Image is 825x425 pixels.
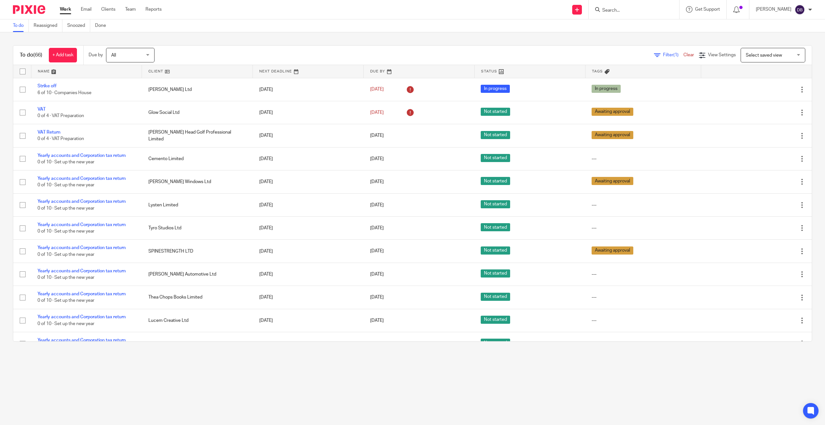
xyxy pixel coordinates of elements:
[37,338,126,343] a: Yearly accounts and Corporation tax return
[592,156,694,162] div: ---
[370,272,384,277] span: [DATE]
[37,91,91,95] span: 6 of 10 · Companies House
[142,101,253,124] td: Glow Social Ltd
[370,157,384,161] span: [DATE]
[37,84,57,88] a: Strike off
[142,332,253,355] td: [PERSON_NAME] Limited
[253,263,364,286] td: [DATE]
[481,269,510,278] span: Not started
[592,70,603,73] span: Tags
[142,193,253,216] td: Lysten Limited
[142,309,253,332] td: Lucem Creative Ltd
[37,199,126,204] a: Yearly accounts and Corporation tax return
[253,147,364,170] td: [DATE]
[37,153,126,158] a: Yearly accounts and Corporation tax return
[37,130,60,135] a: VAT Return
[756,6,791,13] p: [PERSON_NAME]
[111,53,116,58] span: All
[37,137,84,141] span: 0 of 4 · VAT Preparation
[142,240,253,263] td: SPINESTRENGTH LTD
[37,176,126,181] a: Yearly accounts and Corporation tax return
[592,131,633,139] span: Awaiting approval
[673,53,679,57] span: (1)
[592,294,694,300] div: ---
[142,78,253,101] td: [PERSON_NAME] Ltd
[746,53,782,58] span: Select saved view
[592,225,694,231] div: ---
[37,114,84,118] span: 0 of 4 · VAT Preparation
[481,339,510,347] span: Not started
[37,229,94,234] span: 0 of 10 · Set up the new year
[370,295,384,300] span: [DATE]
[481,177,510,185] span: Not started
[253,124,364,147] td: [DATE]
[253,101,364,124] td: [DATE]
[592,108,633,116] span: Awaiting approval
[481,108,510,116] span: Not started
[67,19,90,32] a: Snoozed
[95,19,111,32] a: Done
[60,6,71,13] a: Work
[13,19,29,32] a: To do
[20,52,42,59] h1: To do
[37,315,126,319] a: Yearly accounts and Corporation tax return
[592,246,633,255] span: Awaiting approval
[253,170,364,193] td: [DATE]
[142,217,253,240] td: Tyro Studios Ltd
[370,133,384,138] span: [DATE]
[145,6,162,13] a: Reports
[253,332,364,355] td: [DATE]
[37,269,126,273] a: Yearly accounts and Corporation tax return
[253,193,364,216] td: [DATE]
[592,85,621,93] span: In progress
[13,5,45,14] img: Pixie
[592,177,633,185] span: Awaiting approval
[37,223,126,227] a: Yearly accounts and Corporation tax return
[481,223,510,231] span: Not started
[370,318,384,323] span: [DATE]
[695,7,720,12] span: Get Support
[370,226,384,230] span: [DATE]
[37,107,46,112] a: VAT
[481,316,510,324] span: Not started
[253,78,364,101] td: [DATE]
[592,271,694,278] div: ---
[592,340,694,347] div: ---
[37,275,94,280] span: 0 of 10 · Set up the new year
[142,170,253,193] td: [PERSON_NAME] Windows Ltd
[683,53,694,57] a: Clear
[253,309,364,332] td: [DATE]
[37,183,94,188] span: 0 of 10 · Set up the new year
[37,321,94,326] span: 0 of 10 · Set up the new year
[795,5,805,15] img: svg%3E
[592,202,694,208] div: ---
[253,240,364,263] td: [DATE]
[34,19,62,32] a: Reassigned
[253,286,364,309] td: [DATE]
[37,292,126,296] a: Yearly accounts and Corporation tax return
[370,180,384,184] span: [DATE]
[481,246,510,255] span: Not started
[708,53,736,57] span: View Settings
[33,52,42,58] span: (66)
[370,87,384,92] span: [DATE]
[370,203,384,207] span: [DATE]
[592,317,694,324] div: ---
[481,154,510,162] span: Not started
[142,124,253,147] td: [PERSON_NAME] Head Golf Professional Limited
[125,6,136,13] a: Team
[481,293,510,301] span: Not started
[81,6,91,13] a: Email
[101,6,115,13] a: Clients
[370,110,384,115] span: [DATE]
[37,160,94,164] span: 0 of 10 · Set up the new year
[602,8,660,14] input: Search
[37,252,94,257] span: 0 of 10 · Set up the new year
[37,206,94,211] span: 0 of 10 · Set up the new year
[37,299,94,303] span: 0 of 10 · Set up the new year
[253,217,364,240] td: [DATE]
[142,263,253,286] td: [PERSON_NAME] Automotive Ltd
[142,286,253,309] td: Thea Chops Books Limited
[370,249,384,254] span: [DATE]
[49,48,77,62] a: + Add task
